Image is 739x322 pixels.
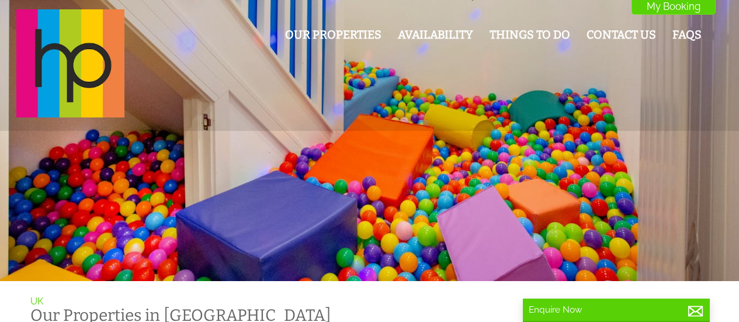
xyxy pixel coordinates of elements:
[398,28,473,41] a: Availability
[16,9,124,117] img: Halula Properties
[529,304,704,315] p: Enquire Now
[587,28,656,41] a: Contact Us
[490,28,570,41] a: Things To Do
[30,296,43,307] a: UK
[285,28,381,41] a: Our Properties
[672,28,702,41] a: FAQs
